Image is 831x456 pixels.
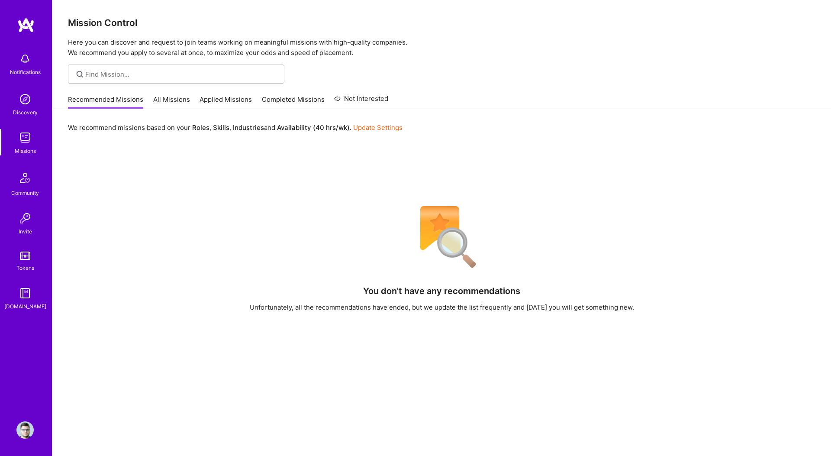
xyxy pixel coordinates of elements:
img: logo [17,17,35,33]
input: Find Mission... [85,70,278,79]
b: Skills [213,123,229,132]
img: Community [15,168,35,188]
img: User Avatar [16,421,34,439]
img: No Results [405,201,479,274]
div: Unfortunately, all the recommendations have ended, but we update the list frequently and [DATE] y... [250,303,634,312]
a: All Missions [153,95,190,109]
div: Missions [15,146,36,155]
img: teamwork [16,129,34,146]
div: Community [11,188,39,197]
a: User Avatar [14,421,36,439]
img: discovery [16,91,34,108]
b: Roles [192,123,209,132]
h3: Mission Control [68,17,815,28]
div: Tokens [16,263,34,272]
img: bell [16,50,34,68]
b: Industries [233,123,264,132]
img: guide book [16,285,34,302]
a: Not Interested [334,94,388,109]
a: Applied Missions [200,95,252,109]
div: Notifications [10,68,41,77]
p: We recommend missions based on your , , and . [68,123,403,132]
div: Discovery [13,108,38,117]
a: Update Settings [353,123,403,132]
img: Invite [16,210,34,227]
b: Availability (40 hrs/wk) [277,123,350,132]
div: [DOMAIN_NAME] [4,302,46,311]
h4: You don't have any recommendations [363,286,520,296]
a: Recommended Missions [68,95,143,109]
i: icon SearchGrey [75,69,85,79]
p: Here you can discover and request to join teams working on meaningful missions with high-quality ... [68,37,815,58]
div: Invite [19,227,32,236]
img: tokens [20,252,30,260]
a: Completed Missions [262,95,325,109]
